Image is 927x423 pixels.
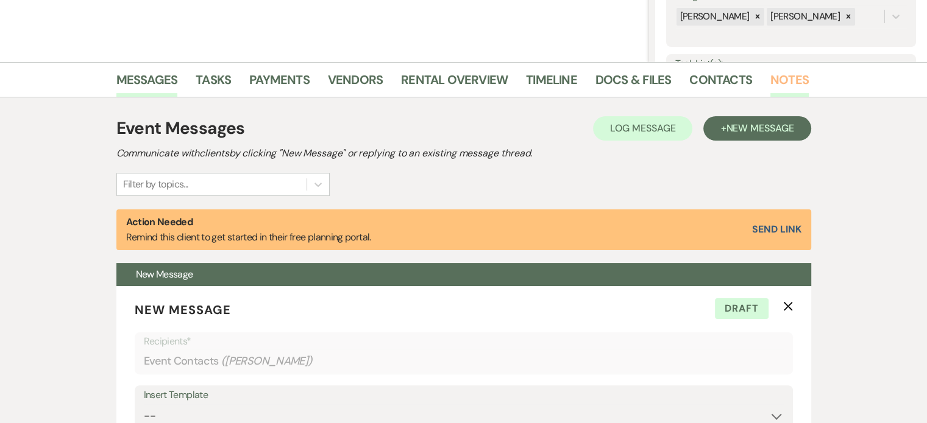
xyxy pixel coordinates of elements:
a: Tasks [196,70,231,97]
div: [PERSON_NAME] [767,8,842,26]
p: Remind this client to get started in their free planning portal. [126,214,371,245]
button: +New Message [703,116,811,141]
a: Notes [770,70,809,97]
button: Log Message [593,116,692,141]
strong: Action Needed [126,215,193,228]
span: ( [PERSON_NAME] ) [221,353,313,369]
div: Insert Template [144,386,784,404]
span: Log Message [610,122,675,135]
h2: Communicate with clients by clicking "New Message" or replying to an existing message thread. [116,146,811,161]
div: Filter by topics... [123,177,188,192]
h1: Event Messages [116,116,245,141]
button: Send Link [752,225,801,234]
a: Contacts [689,70,752,97]
label: Task List(s): [675,55,907,73]
a: Vendors [328,70,383,97]
a: Docs & Files [595,70,671,97]
a: Payments [249,70,310,97]
span: New Message [135,302,231,318]
a: Timeline [526,70,577,97]
a: Messages [116,70,178,97]
span: New Message [136,268,193,281]
div: [PERSON_NAME] [677,8,751,26]
p: Recipients* [144,334,784,349]
span: Draft [715,298,769,319]
div: Event Contacts [144,349,784,373]
a: Rental Overview [401,70,508,97]
span: New Message [726,122,794,135]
